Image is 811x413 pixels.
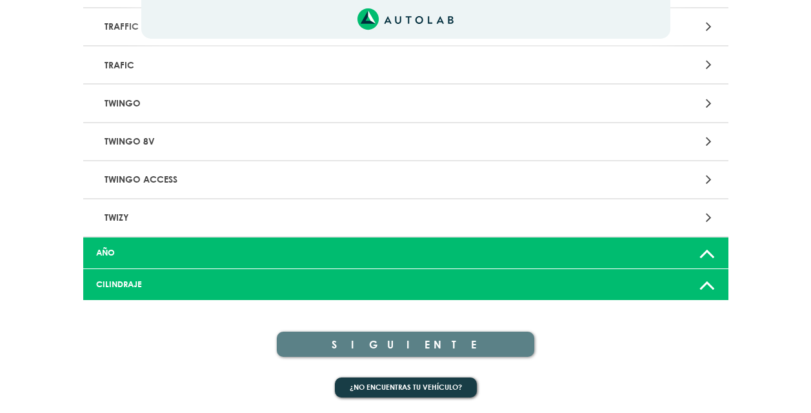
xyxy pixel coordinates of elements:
[86,278,299,290] div: CILINDRAJE
[99,130,501,154] p: TWINGO 8V
[277,332,535,357] button: SIGUIENTE
[83,237,728,269] a: AÑO
[83,269,728,301] a: CILINDRAJE
[99,206,501,230] p: TWIZY
[335,378,477,398] button: ¿No encuentras tu vehículo?
[99,53,501,77] p: TRAFIC
[99,91,501,115] p: TWINGO
[86,247,299,259] div: AÑO
[357,12,454,25] a: Link al sitio de autolab
[99,15,501,39] p: TRAFFIC
[99,168,501,192] p: TWINGO ACCESS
